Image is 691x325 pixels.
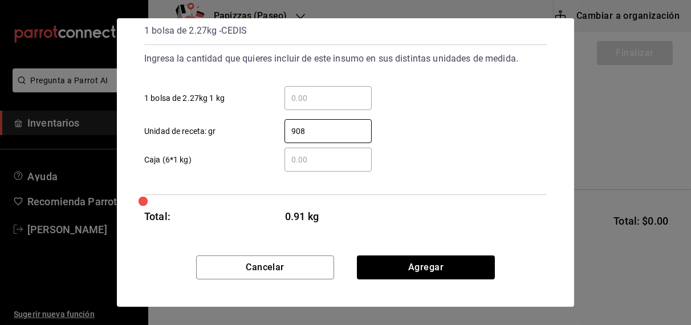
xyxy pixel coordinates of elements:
span: Unidad de receta: gr [144,125,216,137]
button: Cancelar [196,255,334,279]
input: 1 bolsa de 2.27kg 1 kg [284,91,372,105]
input: Unidad de receta: gr [284,124,372,138]
button: Agregar [357,255,495,279]
input: Caja (6*1 kg) [284,153,372,166]
div: 1 bolsa de 2.27kg - CEDIS [144,22,250,40]
span: 0.91 kg [285,209,372,224]
span: 1 bolsa de 2.27kg 1 kg [144,92,225,104]
div: Total: [144,209,170,224]
span: Caja (6*1 kg) [144,154,192,166]
div: Ingresa la cantidad que quieres incluir de este insumo en sus distintas unidades de medida. [144,50,547,68]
